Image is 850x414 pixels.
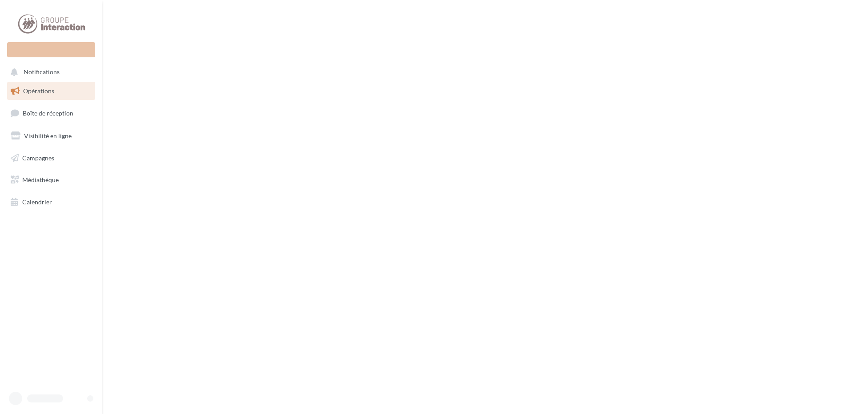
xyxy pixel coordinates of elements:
[22,154,54,161] span: Campagnes
[23,109,73,117] span: Boîte de réception
[5,193,97,211] a: Calendrier
[24,132,72,139] span: Visibilité en ligne
[5,127,97,145] a: Visibilité en ligne
[24,68,60,76] span: Notifications
[23,87,54,95] span: Opérations
[22,198,52,206] span: Calendrier
[22,176,59,183] span: Médiathèque
[5,149,97,167] a: Campagnes
[5,103,97,123] a: Boîte de réception
[7,42,95,57] div: Nouvelle campagne
[5,171,97,189] a: Médiathèque
[5,82,97,100] a: Opérations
